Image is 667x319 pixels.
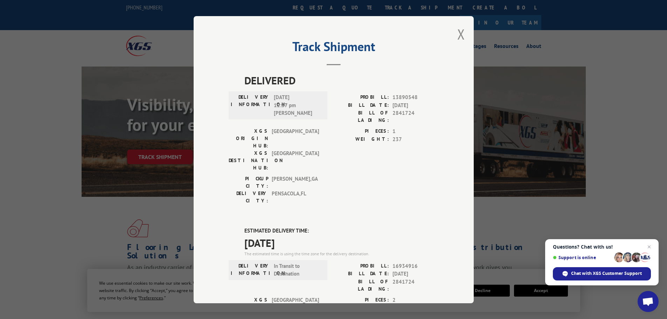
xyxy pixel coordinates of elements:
label: WEIGHT: [334,135,389,143]
label: BILL DATE: [334,101,389,109]
label: DELIVERY INFORMATION: [231,262,270,278]
label: DELIVERY INFORMATION: [231,93,270,117]
label: XGS ORIGIN HUB: [229,127,268,150]
div: The estimated time is using the time zone for the delivery destination. [244,250,439,257]
span: 13890548 [392,93,439,102]
label: DELIVERY CITY: [229,190,268,204]
span: PENSACOLA , FL [272,190,319,204]
span: 237 [392,135,439,143]
span: [GEOGRAPHIC_DATA] [272,127,319,150]
span: 1 [392,127,439,136]
label: BILL DATE: [334,270,389,278]
label: PIECES: [334,127,389,136]
span: In Transit to Destination [274,262,321,278]
span: Support is online [553,255,612,260]
a: Open chat [638,291,659,312]
span: [DATE] [392,101,439,109]
span: [PERSON_NAME] , GA [272,175,319,190]
label: PROBILL: [334,262,389,270]
label: BILL OF LADING: [334,278,389,292]
label: XGS ORIGIN HUB: [229,296,268,318]
label: PROBILL: [334,93,389,102]
span: 16934916 [392,262,439,270]
span: 2841724 [392,278,439,292]
span: [DATE] [244,235,439,250]
span: 2841724 [392,109,439,124]
span: Questions? Chat with us! [553,244,651,250]
label: PIECES: [334,296,389,304]
span: [DATE] 12:37 pm [PERSON_NAME] [274,93,321,117]
label: ESTIMATED DELIVERY TIME: [244,227,439,235]
label: XGS DESTINATION HUB: [229,150,268,172]
h2: Track Shipment [229,42,439,55]
span: [GEOGRAPHIC_DATA] [272,296,319,318]
label: BILL OF LADING: [334,109,389,124]
span: 2 [392,296,439,304]
span: [DATE] [392,270,439,278]
span: DELIVERED [244,72,439,88]
button: Close modal [457,25,465,43]
label: PICKUP CITY: [229,175,268,190]
span: Chat with XGS Customer Support [553,267,651,280]
span: Chat with XGS Customer Support [571,270,642,277]
span: [GEOGRAPHIC_DATA] [272,150,319,172]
